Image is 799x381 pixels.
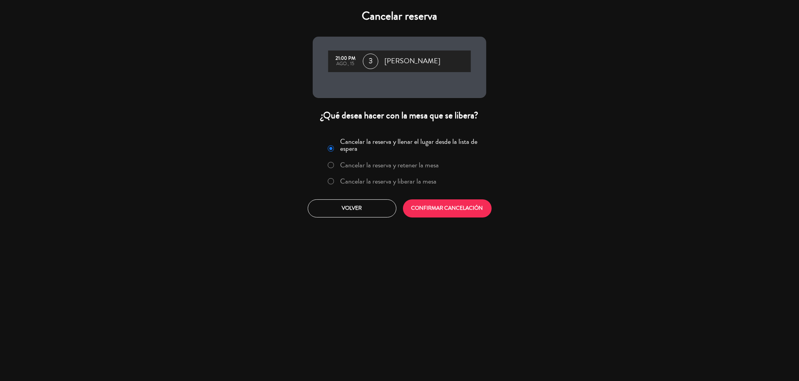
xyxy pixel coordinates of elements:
[313,110,486,121] div: ¿Qué desea hacer con la mesa que se libera?
[332,56,359,61] div: 21:00 PM
[308,199,396,217] button: Volver
[341,138,482,152] label: Cancelar la reserva y llenar el lugar desde la lista de espera
[384,56,440,67] span: [PERSON_NAME]
[403,199,492,217] button: CONFIRMAR CANCELACIÓN
[332,61,359,67] div: ago., 15
[363,54,378,69] span: 3
[341,162,439,169] label: Cancelar la reserva y retener la mesa
[341,178,437,185] label: Cancelar la reserva y liberar la mesa
[313,9,486,23] h4: Cancelar reserva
